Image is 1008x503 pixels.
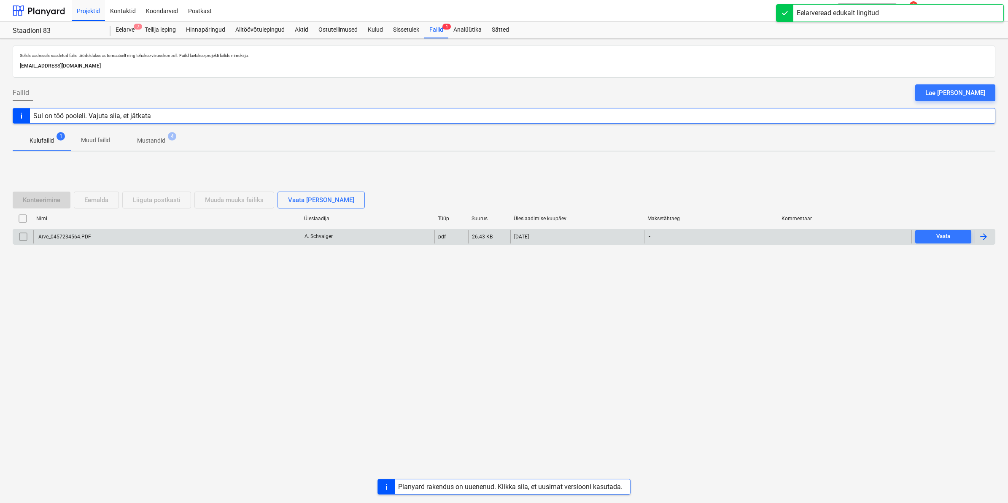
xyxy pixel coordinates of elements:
span: 4 [168,132,176,141]
span: Failid [13,88,29,98]
a: Analüütika [448,22,487,38]
a: Kulud [363,22,388,38]
a: Alltöövõtulepingud [230,22,290,38]
div: Kommentaar [782,216,908,222]
div: Arve_0457234564.PDF [37,234,91,240]
span: 7 [134,24,142,30]
div: Sul on töö pooleli. Vajuta siia, et jätkata [33,112,151,120]
div: Vaata [936,232,950,241]
p: Mustandid [137,136,165,145]
button: Lae [PERSON_NAME] [915,84,995,101]
div: Lae [PERSON_NAME] [925,87,985,98]
a: Aktid [290,22,313,38]
div: pdf [438,234,446,240]
span: 1 [442,24,451,30]
div: Vaata [PERSON_NAME] [288,195,354,206]
p: [EMAIL_ADDRESS][DOMAIN_NAME] [20,62,988,70]
a: Sätted [487,22,514,38]
div: Tüüp [438,216,465,222]
a: Sissetulek [388,22,424,38]
div: Failid [424,22,448,38]
div: 26.43 KB [472,234,493,240]
div: - [782,234,783,240]
p: Muud failid [81,136,110,145]
div: Planyard rakendus on uuenenud. Klikka siia, et uusimat versiooni kasutada. [398,483,623,491]
a: Ostutellimused [313,22,363,38]
div: Suurus [472,216,507,222]
div: [DATE] [514,234,529,240]
p: Kulufailid [30,136,54,145]
div: Nimi [36,216,297,222]
button: Vaata [915,230,971,243]
div: Eelarve [111,22,140,38]
p: Sellele aadressile saadetud failid töödeldakse automaatselt ning tehakse viirusekontroll. Failid ... [20,53,988,58]
button: Vaata [PERSON_NAME] [278,192,365,208]
div: Staadioni 83 [13,27,100,35]
div: Eelarveread edukalt lingitud [797,8,879,18]
span: - [648,233,651,240]
a: Eelarve7 [111,22,140,38]
div: Maksetähtaeg [647,216,774,222]
a: Tellija leping [140,22,181,38]
p: A. Schvaiger [305,233,333,240]
span: 1 [57,132,65,141]
a: Failid1 [424,22,448,38]
div: Üleslaadimise kuupäev [514,216,641,222]
div: Üleslaadija [304,216,431,222]
a: Hinnapäringud [181,22,230,38]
